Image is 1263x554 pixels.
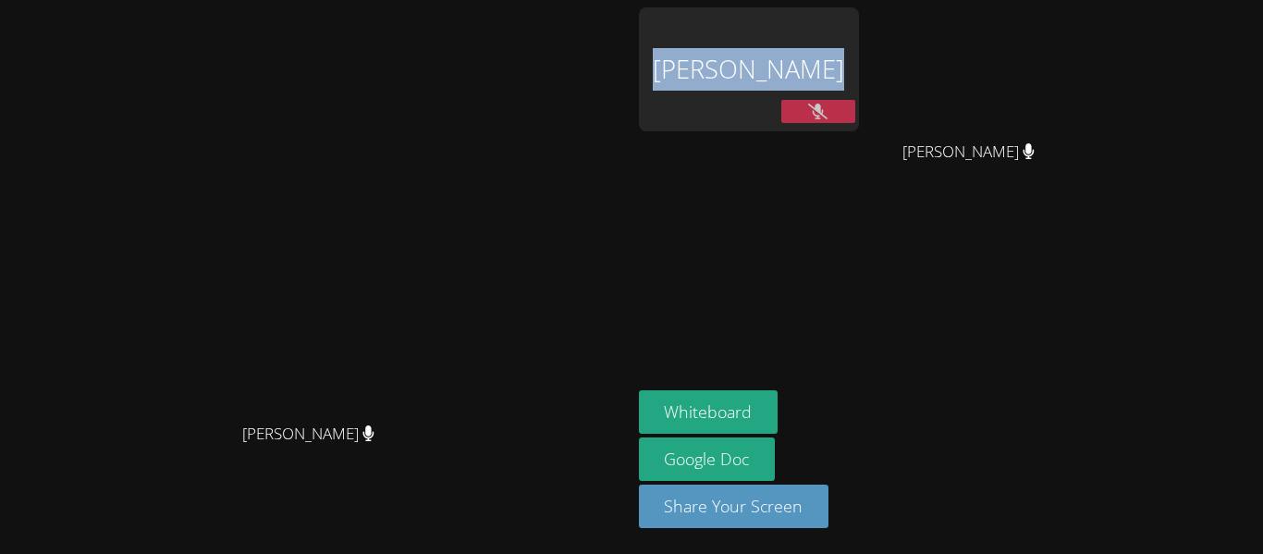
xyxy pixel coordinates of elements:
button: Share Your Screen [639,485,829,528]
button: Whiteboard [639,390,779,434]
a: Google Doc [639,437,776,481]
span: [PERSON_NAME] [902,139,1035,166]
div: [PERSON_NAME] [639,7,859,131]
span: [PERSON_NAME] [242,421,374,448]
